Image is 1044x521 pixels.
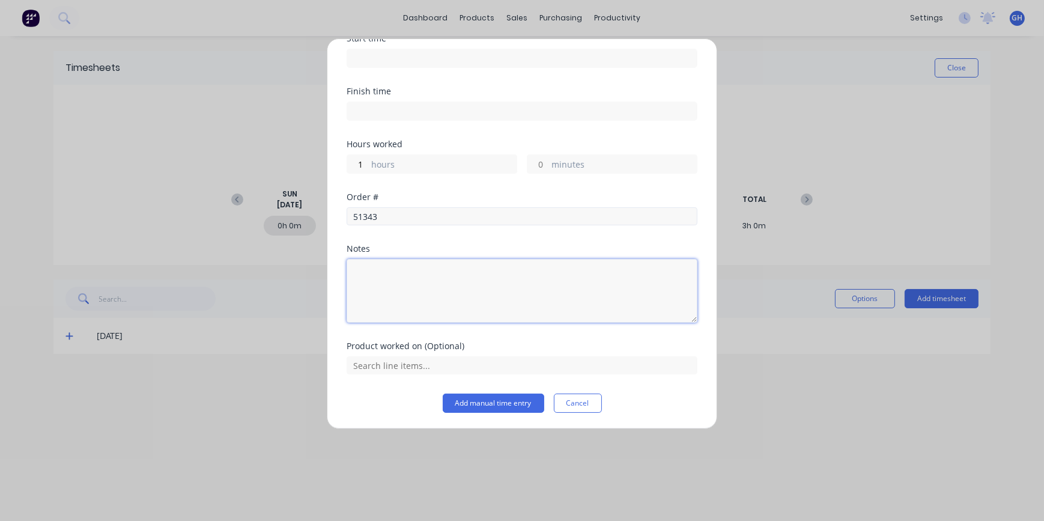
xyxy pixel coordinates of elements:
input: Search line items... [347,356,697,374]
div: Product worked on (Optional) [347,342,697,350]
div: Start time [347,34,697,43]
div: Order # [347,193,697,201]
button: Cancel [554,394,602,413]
div: Notes [347,245,697,253]
input: Search order number... [347,207,697,225]
div: Hours worked [347,140,697,148]
button: Add manual time entry [443,394,544,413]
input: 0 [527,155,548,173]
label: minutes [551,158,697,173]
input: 0 [347,155,368,173]
div: Finish time [347,87,697,96]
label: hours [371,158,517,173]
